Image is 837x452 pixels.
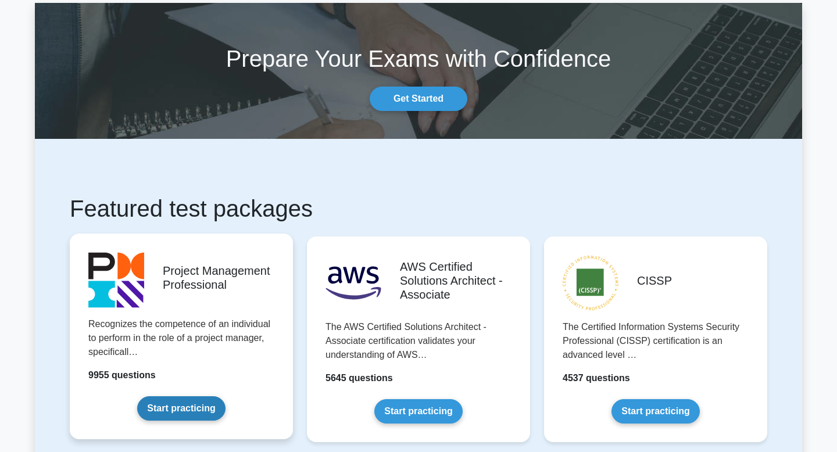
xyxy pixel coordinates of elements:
h1: Featured test packages [70,195,767,223]
a: Start practicing [137,396,225,421]
a: Get Started [370,87,467,111]
a: Start practicing [611,399,699,424]
h1: Prepare Your Exams with Confidence [35,45,802,73]
a: Start practicing [374,399,462,424]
